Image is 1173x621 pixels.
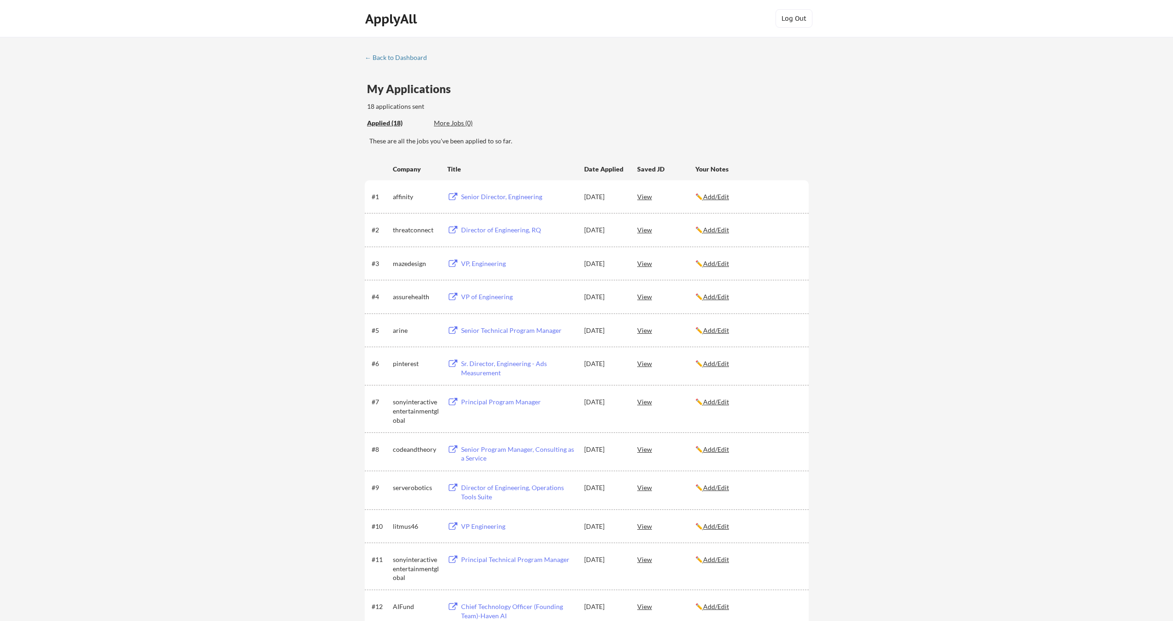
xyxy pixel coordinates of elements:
u: Add/Edit [703,360,729,367]
div: View [637,188,695,205]
div: View [637,393,695,410]
div: View [637,551,695,568]
div: VP Engineering [461,522,575,531]
div: ✏️ [695,192,800,201]
div: [DATE] [584,397,625,407]
u: Add/Edit [703,193,729,201]
div: View [637,355,695,372]
div: [DATE] [584,522,625,531]
div: ✏️ [695,292,800,302]
div: ← Back to Dashboard [365,54,434,61]
div: #3 [372,259,390,268]
button: Log Out [776,9,812,28]
div: Your Notes [695,165,800,174]
div: Saved JD [637,160,695,177]
div: These are all the jobs you've been applied to so far. [369,136,809,146]
div: My Applications [367,83,458,95]
div: #5 [372,326,390,335]
div: ApplyAll [365,11,420,27]
u: Add/Edit [703,260,729,267]
div: ✏️ [695,555,800,564]
div: 18 applications sent [367,102,545,111]
u: Add/Edit [703,293,729,301]
div: [DATE] [584,602,625,611]
div: #2 [372,225,390,235]
div: View [637,255,695,272]
div: These are all the jobs you've been applied to so far. [367,118,427,128]
div: pinterest [393,359,439,368]
div: Senior Director, Engineering [461,192,575,201]
div: affinity [393,192,439,201]
div: #1 [372,192,390,201]
u: Add/Edit [703,522,729,530]
div: ✏️ [695,359,800,368]
div: [DATE] [584,192,625,201]
div: Senior Program Manager, Consulting as a Service [461,445,575,463]
div: View [637,598,695,615]
div: VP of Engineering [461,292,575,302]
div: View [637,518,695,534]
div: #10 [372,522,390,531]
div: assurehealth [393,292,439,302]
div: ✏️ [695,397,800,407]
div: [DATE] [584,292,625,302]
div: #6 [372,359,390,368]
div: ✏️ [695,602,800,611]
div: Applied (18) [367,118,427,128]
div: mazedesign [393,259,439,268]
div: Chief Technology Officer (Founding Team)-Haven AI [461,602,575,620]
u: Add/Edit [703,226,729,234]
div: #7 [372,397,390,407]
div: Company [393,165,439,174]
u: Add/Edit [703,556,729,563]
div: Title [447,165,575,174]
div: #9 [372,483,390,492]
div: threatconnect [393,225,439,235]
div: These are job applications we think you'd be a good fit for, but couldn't apply you to automatica... [434,118,502,128]
div: ✏️ [695,483,800,492]
div: [DATE] [584,555,625,564]
div: View [637,288,695,305]
u: Add/Edit [703,484,729,491]
div: arine [393,326,439,335]
div: sonyinteractiveentertainmentglobal [393,555,439,582]
div: #4 [372,292,390,302]
div: ✏️ [695,522,800,531]
div: ✏️ [695,225,800,235]
div: Principal Technical Program Manager [461,555,575,564]
div: VP, Engineering [461,259,575,268]
u: Add/Edit [703,326,729,334]
div: codeandtheory [393,445,439,454]
div: ✏️ [695,259,800,268]
u: Add/Edit [703,603,729,610]
div: View [637,322,695,338]
div: Senior Technical Program Manager [461,326,575,335]
div: Date Applied [584,165,625,174]
a: ← Back to Dashboard [365,54,434,63]
div: serverobotics [393,483,439,492]
u: Add/Edit [703,398,729,406]
div: [DATE] [584,445,625,454]
div: sonyinteractiveentertainmentglobal [393,397,439,425]
div: More Jobs (0) [434,118,502,128]
div: View [637,479,695,496]
div: ✏️ [695,326,800,335]
u: Add/Edit [703,445,729,453]
div: [DATE] [584,225,625,235]
div: Director of Engineering, RQ [461,225,575,235]
div: View [637,221,695,238]
div: [DATE] [584,259,625,268]
div: Sr. Director, Engineering - Ads Measurement [461,359,575,377]
div: #12 [372,602,390,611]
div: [DATE] [584,359,625,368]
div: AIFund [393,602,439,611]
div: Principal Program Manager [461,397,575,407]
div: [DATE] [584,326,625,335]
div: View [637,441,695,457]
div: ✏️ [695,445,800,454]
div: Director of Engineering, Operations Tools Suite [461,483,575,501]
div: #8 [372,445,390,454]
div: [DATE] [584,483,625,492]
div: #11 [372,555,390,564]
div: litmus46 [393,522,439,531]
